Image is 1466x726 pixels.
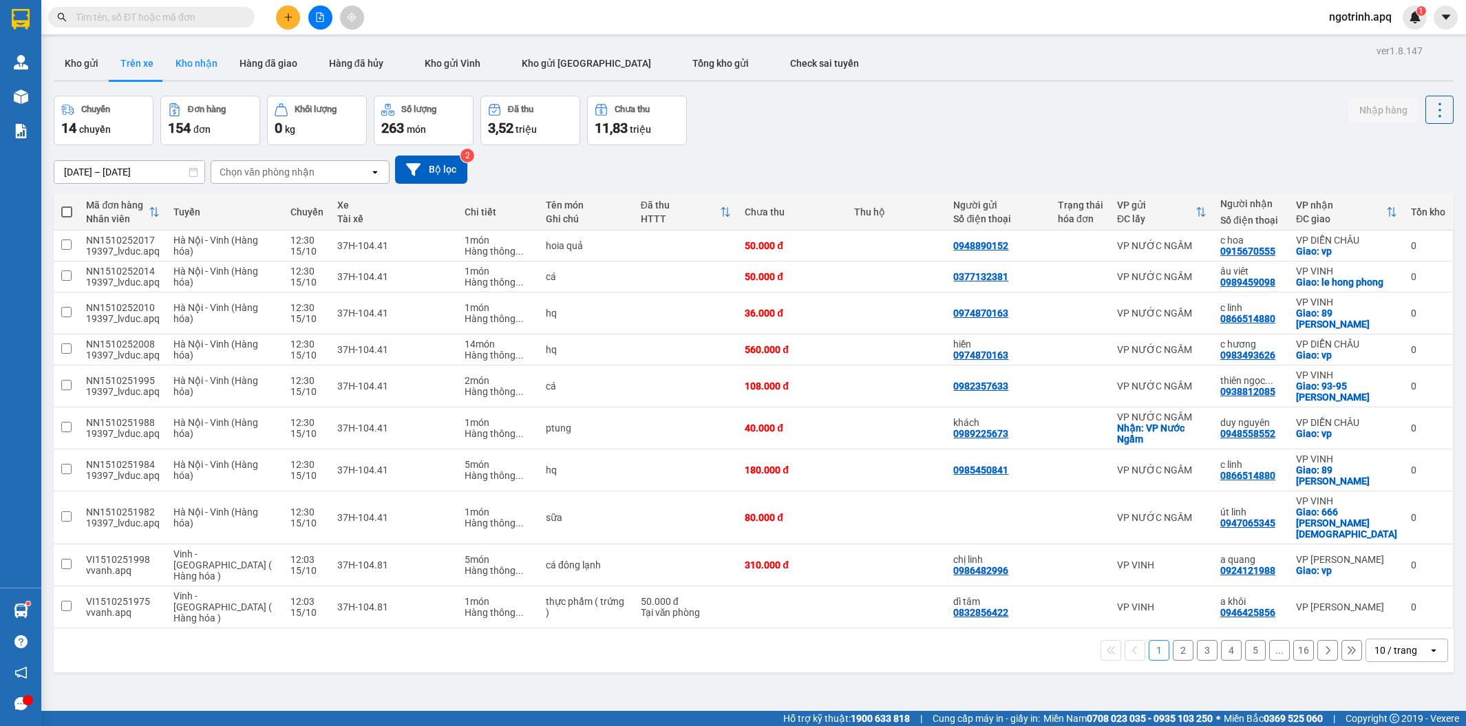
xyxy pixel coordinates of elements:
[641,596,732,607] div: 50.000 đ
[854,206,940,217] div: Thu hộ
[1440,11,1452,23] span: caret-down
[173,459,258,481] span: Hà Nội - Vinh (Hàng hóa)
[188,105,226,114] div: Đơn hàng
[1117,559,1207,570] div: VP VINH
[1296,200,1386,211] div: VP nhận
[953,607,1008,618] div: 0832856422
[745,381,840,392] div: 108.000 đ
[1220,375,1282,386] div: thiên ngọc minh
[395,156,467,184] button: Bộ lọc
[1221,640,1242,661] button: 4
[1220,266,1282,277] div: âu viêt
[465,607,532,618] div: Hàng thông thường
[745,512,840,523] div: 80.000 đ
[546,381,627,392] div: cá
[173,548,272,581] span: Vinh - [GEOGRAPHIC_DATA] ( Hàng hóa )
[86,417,160,428] div: NN1510251988
[1296,297,1397,308] div: VP VINH
[14,604,28,618] img: warehouse-icon
[168,120,191,136] span: 154
[516,386,524,397] span: ...
[595,120,628,136] span: 11,83
[290,386,323,397] div: 15/10
[465,517,532,529] div: Hàng thông thường
[337,240,450,251] div: 37H-104.41
[329,58,383,69] span: Hàng đã hủy
[1296,453,1397,465] div: VP VINH
[953,428,1008,439] div: 0989225673
[276,6,300,30] button: plus
[546,465,627,476] div: hq
[86,386,160,397] div: 19397_lvduc.apq
[1117,601,1207,612] div: VP VINH
[1220,428,1275,439] div: 0948558552
[745,423,840,434] div: 40.000 đ
[465,470,532,481] div: Hàng thông thường
[1117,512,1207,523] div: VP NƯỚC NGẦM
[460,149,474,162] sup: 2
[1293,640,1314,661] button: 16
[1269,640,1290,661] button: ...
[315,12,325,22] span: file-add
[546,344,627,355] div: hq
[86,428,160,439] div: 19397_lvduc.apq
[79,194,167,231] th: Toggle SortBy
[337,559,450,570] div: 37H-104.81
[160,96,260,145] button: Đơn hàng154đơn
[1220,596,1282,607] div: a khôi
[290,246,323,257] div: 15/10
[953,240,1008,251] div: 0948890152
[465,313,532,324] div: Hàng thông thường
[1296,308,1397,330] div: Giao: 89 kim đông
[465,554,532,565] div: 5 món
[546,512,627,523] div: sữa
[953,554,1044,565] div: chị linh
[1409,11,1421,23] img: icon-new-feature
[641,200,721,211] div: Đã thu
[953,339,1044,350] div: hiền
[1434,6,1458,30] button: caret-down
[920,711,922,726] span: |
[1318,8,1403,25] span: ngotrinh.apq
[1220,339,1282,350] div: c hương
[1296,381,1397,403] div: Giao: 93-95 lê hoàn
[1411,465,1445,476] div: 0
[14,697,28,710] span: message
[1220,417,1282,428] div: duy nguyên
[1058,213,1103,224] div: hóa đơn
[465,386,532,397] div: Hàng thông thường
[953,308,1008,319] div: 0974870163
[465,206,532,217] div: Chi tiết
[1220,215,1282,226] div: Số điện thoại
[173,206,277,217] div: Tuyến
[86,277,160,288] div: 19397_lvduc.apq
[86,596,160,607] div: VI1510251975
[745,206,840,217] div: Chưa thu
[1220,277,1275,288] div: 0989459098
[465,277,532,288] div: Hàng thông thường
[516,517,524,529] span: ...
[374,96,474,145] button: Số lượng263món
[290,428,323,439] div: 15/10
[1220,565,1275,576] div: 0924121988
[14,666,28,679] span: notification
[465,302,532,313] div: 1 món
[465,417,532,428] div: 1 món
[516,428,524,439] span: ...
[290,375,323,386] div: 12:30
[12,9,30,30] img: logo-vxr
[1374,643,1417,657] div: 10 / trang
[783,711,910,726] span: Hỗ trợ kỹ thuật:
[953,200,1044,211] div: Người gửi
[465,266,532,277] div: 1 món
[86,459,160,470] div: NN1510251984
[86,350,160,361] div: 19397_lvduc.apq
[290,459,323,470] div: 12:30
[465,339,532,350] div: 14 món
[290,506,323,517] div: 12:30
[1110,194,1213,231] th: Toggle SortBy
[546,308,627,319] div: hq
[1333,711,1335,726] span: |
[1149,640,1169,661] button: 1
[337,465,450,476] div: 37H-104.41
